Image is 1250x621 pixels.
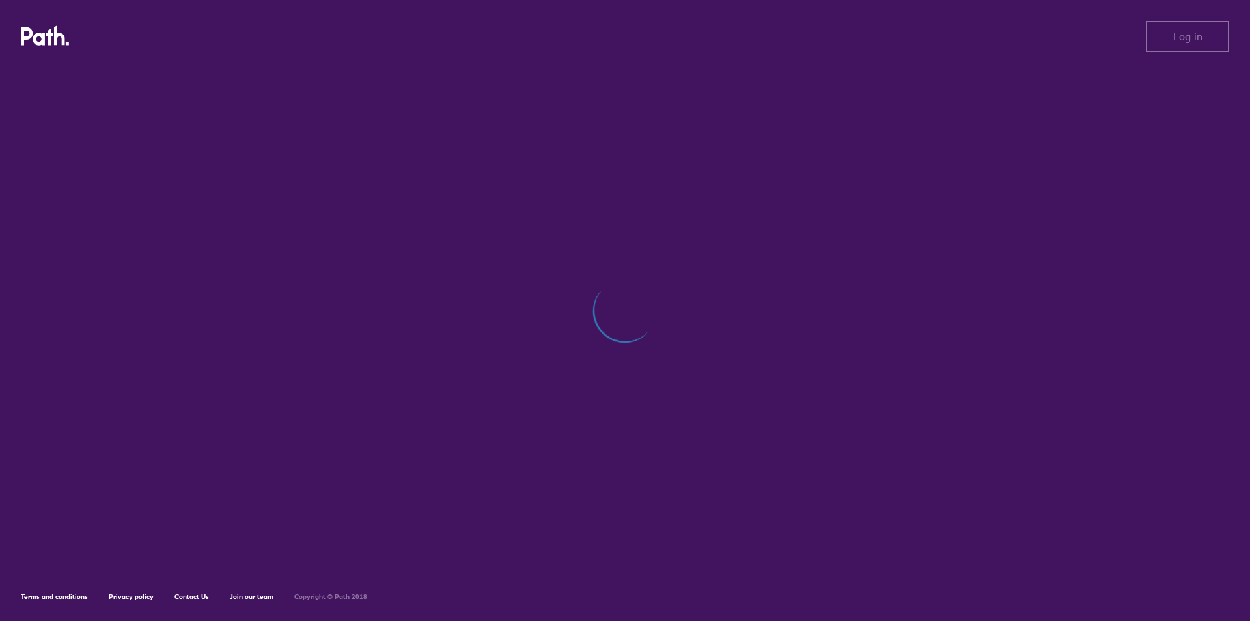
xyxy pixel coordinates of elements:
a: Terms and conditions [21,592,88,601]
a: Privacy policy [109,592,154,601]
h6: Copyright © Path 2018 [294,593,367,601]
a: Contact Us [174,592,209,601]
span: Log in [1173,31,1202,42]
a: Join our team [230,592,273,601]
button: Log in [1146,21,1229,52]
